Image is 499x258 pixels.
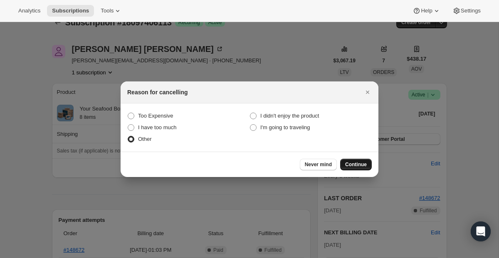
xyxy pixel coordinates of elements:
[421,7,432,14] span: Help
[96,5,127,17] button: Tools
[138,113,173,119] span: Too Expensive
[138,124,177,130] span: I have too much
[52,7,89,14] span: Subscriptions
[305,161,332,168] span: Never mind
[138,136,152,142] span: Other
[362,86,373,98] button: Close
[461,7,481,14] span: Settings
[101,7,114,14] span: Tools
[13,5,45,17] button: Analytics
[127,88,188,96] h2: Reason for cancelling
[300,159,337,170] button: Never mind
[471,221,491,241] div: Open Intercom Messenger
[18,7,40,14] span: Analytics
[260,113,319,119] span: I didn't enjoy the product
[340,159,372,170] button: Continue
[447,5,486,17] button: Settings
[47,5,94,17] button: Subscriptions
[408,5,445,17] button: Help
[260,124,310,130] span: I'm going to traveling
[345,161,367,168] span: Continue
